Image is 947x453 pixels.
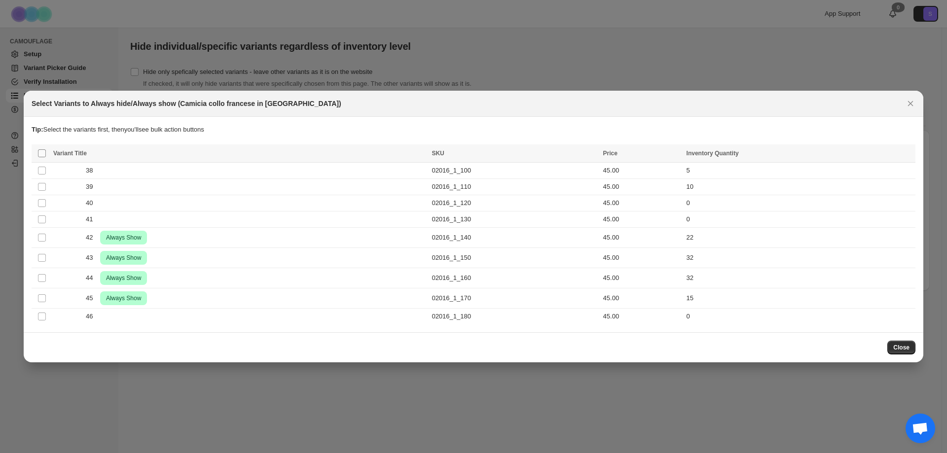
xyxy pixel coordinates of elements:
p: Select the variants first, then you'll see bulk action buttons [32,125,915,135]
td: 32 [684,268,915,288]
span: 45 [86,293,98,303]
td: 45.00 [600,309,684,325]
span: Always Show [104,232,143,244]
td: 0 [684,309,915,325]
td: 5 [684,163,915,179]
span: 46 [86,312,98,321]
span: SKU [432,150,444,157]
button: Close [904,97,917,110]
span: Inventory Quantity [687,150,739,157]
td: 02016_1_100 [429,163,600,179]
td: 45.00 [600,288,684,309]
td: 45.00 [600,248,684,268]
strong: Tip: [32,126,43,133]
td: 10 [684,179,915,195]
span: Always Show [104,252,143,264]
span: 38 [86,166,98,175]
div: Aprire la chat [906,414,935,443]
h2: Select Variants to Always hide/Always show (Camicia collo francese in [GEOGRAPHIC_DATA]) [32,99,341,108]
td: 02016_1_110 [429,179,600,195]
td: 32 [684,248,915,268]
td: 45.00 [600,163,684,179]
td: 02016_1_120 [429,195,600,211]
span: Variant Title [53,150,87,157]
td: 02016_1_130 [429,211,600,228]
td: 45.00 [600,195,684,211]
td: 02016_1_170 [429,288,600,309]
td: 02016_1_180 [429,309,600,325]
td: 0 [684,195,915,211]
td: 45.00 [600,268,684,288]
span: 40 [86,198,98,208]
td: 02016_1_160 [429,268,600,288]
td: 45.00 [600,228,684,248]
td: 15 [684,288,915,309]
span: Always Show [104,292,143,304]
span: Price [603,150,618,157]
td: 45.00 [600,179,684,195]
span: Close [893,344,910,351]
td: 02016_1_150 [429,248,600,268]
span: 41 [86,214,98,224]
button: Close [887,341,915,354]
span: 42 [86,233,98,243]
span: 44 [86,273,98,283]
td: 22 [684,228,915,248]
span: Always Show [104,272,143,284]
td: 02016_1_140 [429,228,600,248]
td: 0 [684,211,915,228]
span: 39 [86,182,98,192]
span: 43 [86,253,98,263]
td: 45.00 [600,211,684,228]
